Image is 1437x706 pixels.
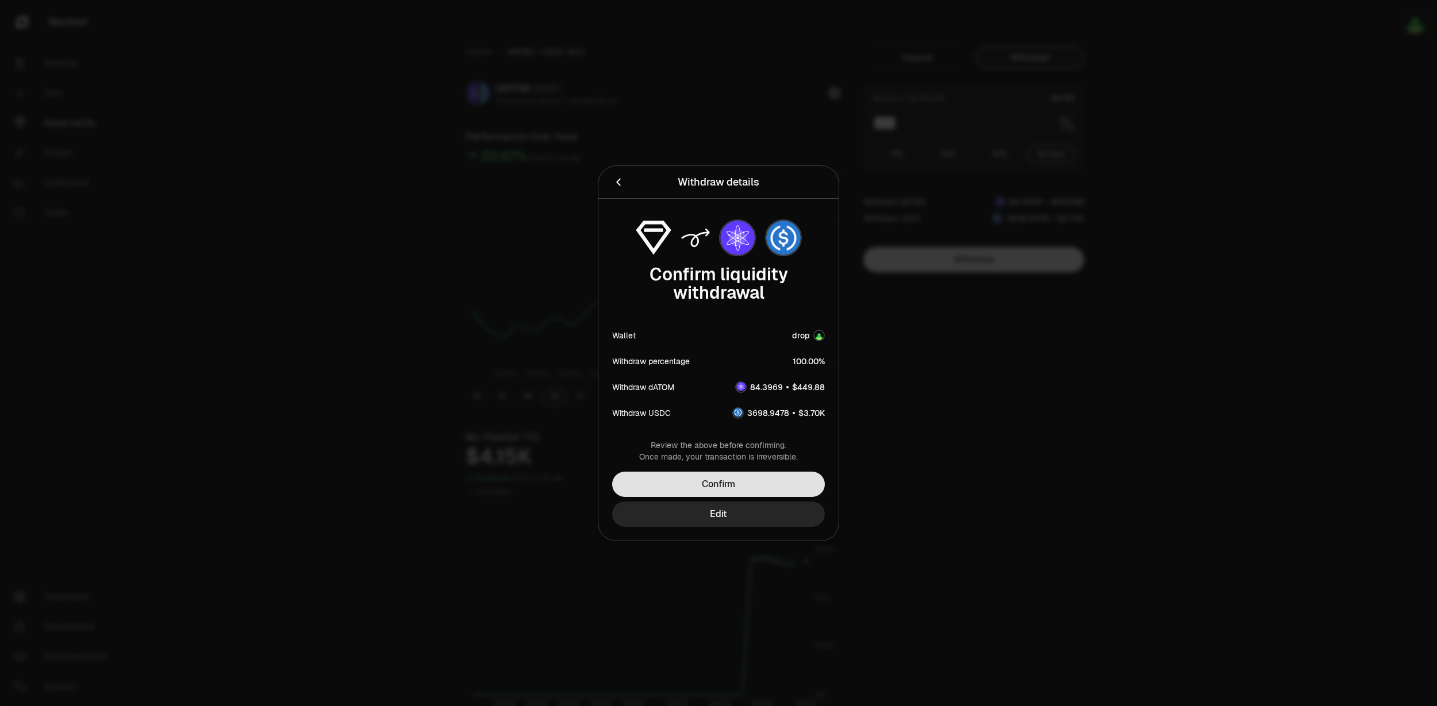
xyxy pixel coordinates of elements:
[792,330,810,341] div: drop
[612,355,690,366] div: Withdraw percentage
[733,408,743,417] img: USDC Logo
[612,381,674,392] div: Withdraw dATOM
[678,174,759,190] div: Withdraw details
[720,221,755,255] img: dATOM Logo
[612,439,825,462] div: Review the above before confirming. Once made, your transaction is irreversible.
[792,330,825,341] button: dropAccount Image
[612,265,825,302] div: Confirm liquidity withdrawal
[814,331,824,340] img: Account Image
[612,174,625,190] button: Back
[736,382,746,391] img: dATOM Logo
[766,221,801,255] img: USDC Logo
[612,330,636,341] div: Wallet
[612,407,671,418] div: Withdraw USDC
[612,472,825,497] button: Confirm
[612,501,825,527] button: Edit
